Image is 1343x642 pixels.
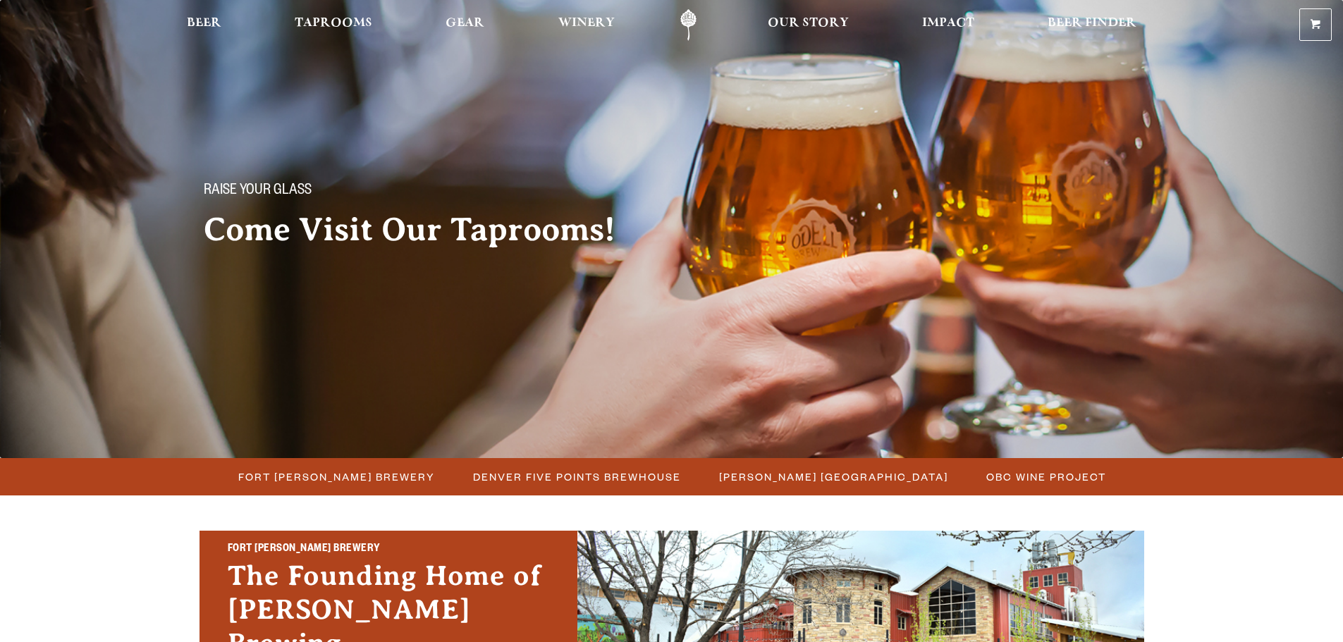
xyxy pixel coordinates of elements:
[662,9,715,41] a: Odell Home
[1048,18,1136,29] span: Beer Finder
[922,18,974,29] span: Impact
[286,9,381,41] a: Taprooms
[204,183,312,201] span: Raise your glass
[711,467,955,487] a: [PERSON_NAME] [GEOGRAPHIC_DATA]
[759,9,858,41] a: Our Story
[549,9,624,41] a: Winery
[465,467,688,487] a: Denver Five Points Brewhouse
[719,467,948,487] span: [PERSON_NAME] [GEOGRAPHIC_DATA]
[978,467,1113,487] a: OBC Wine Project
[230,467,442,487] a: Fort [PERSON_NAME] Brewery
[238,467,435,487] span: Fort [PERSON_NAME] Brewery
[436,9,493,41] a: Gear
[473,467,681,487] span: Denver Five Points Brewhouse
[228,541,549,559] h2: Fort [PERSON_NAME] Brewery
[1038,9,1146,41] a: Beer Finder
[178,9,231,41] a: Beer
[986,467,1106,487] span: OBC Wine Project
[446,18,484,29] span: Gear
[204,212,644,247] h2: Come Visit Our Taprooms!
[187,18,221,29] span: Beer
[768,18,849,29] span: Our Story
[913,9,983,41] a: Impact
[295,18,372,29] span: Taprooms
[558,18,615,29] span: Winery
